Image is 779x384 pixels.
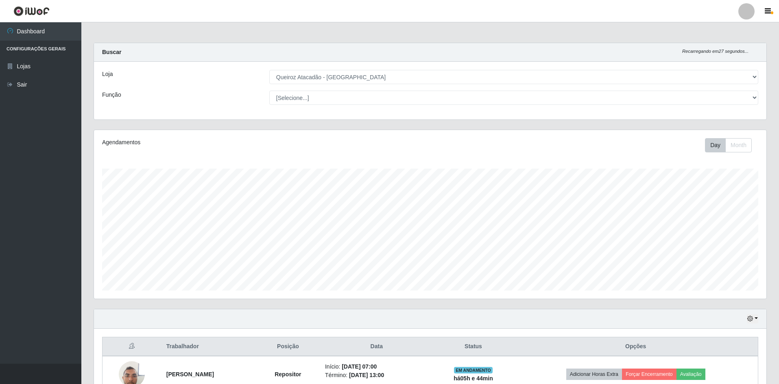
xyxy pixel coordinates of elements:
th: Trabalhador [161,337,256,356]
strong: [PERSON_NAME] [166,371,214,377]
th: Opções [513,337,758,356]
button: Forçar Encerramento [622,369,676,380]
th: Status [433,337,514,356]
img: CoreUI Logo [13,6,50,16]
time: [DATE] 07:00 [342,363,377,370]
strong: Buscar [102,49,121,55]
th: Data [320,337,433,356]
button: Day [705,138,726,152]
button: Avaliação [676,369,705,380]
time: [DATE] 13:00 [349,372,384,378]
i: Recarregando em 27 segundos... [682,49,748,54]
label: Função [102,91,121,99]
strong: Repositor [275,371,301,377]
th: Posição [256,337,320,356]
div: Toolbar with button groups [705,138,758,152]
div: Agendamentos [102,138,369,147]
div: First group [705,138,752,152]
button: Month [725,138,752,152]
strong: há 05 h e 44 min [454,375,493,382]
li: Término: [325,371,428,380]
li: Início: [325,362,428,371]
button: Adicionar Horas Extra [566,369,622,380]
label: Loja [102,70,113,78]
span: EM ANDAMENTO [454,367,493,373]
